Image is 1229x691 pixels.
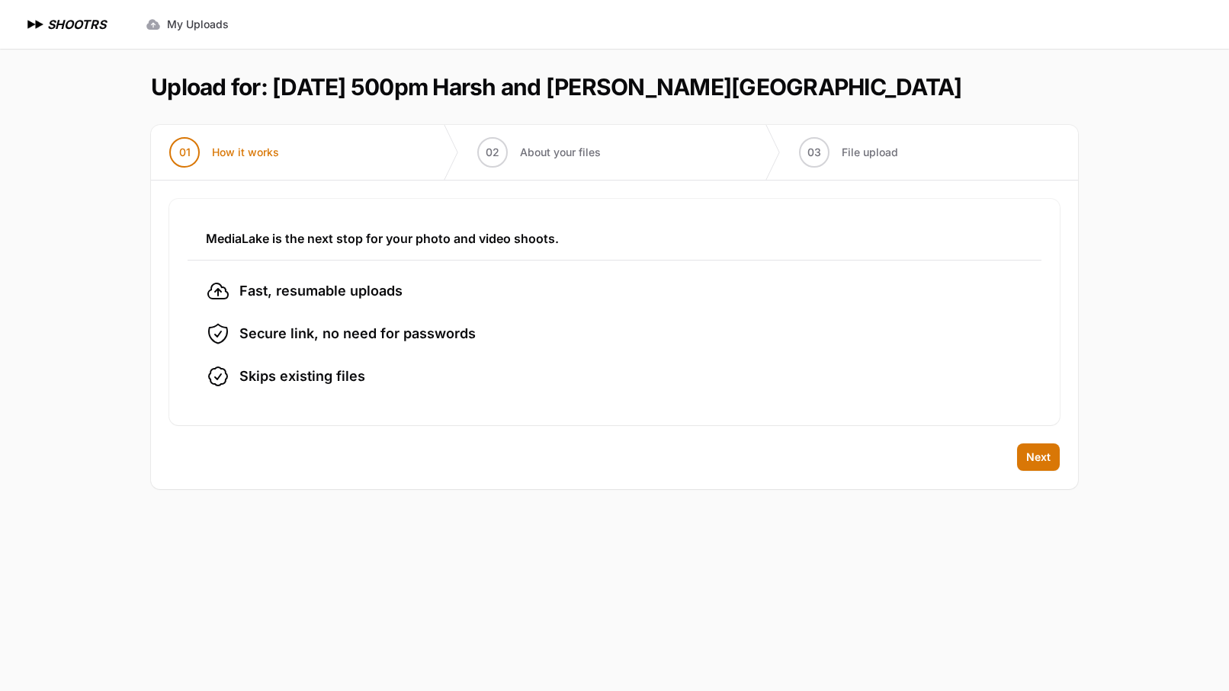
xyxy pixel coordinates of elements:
[1026,449,1051,465] span: Next
[179,145,191,160] span: 01
[459,125,619,180] button: 02 About your files
[151,73,961,101] h1: Upload for: [DATE] 500pm Harsh and [PERSON_NAME][GEOGRAPHIC_DATA]
[486,145,499,160] span: 02
[781,125,916,180] button: 03 File upload
[167,17,229,32] span: My Uploads
[206,229,1023,248] h3: MediaLake is the next stop for your photo and video shoots.
[807,145,821,160] span: 03
[842,145,898,160] span: File upload
[520,145,601,160] span: About your files
[239,323,476,344] span: Secure link, no need for passwords
[24,15,106,34] a: SHOOTRS SHOOTRS
[47,15,106,34] h1: SHOOTRS
[239,280,403,302] span: Fast, resumable uploads
[24,15,47,34] img: SHOOTRS
[136,11,238,38] a: My Uploads
[212,145,279,160] span: How it works
[151,125,297,180] button: 01 How it works
[239,366,365,387] span: Skips existing files
[1017,443,1060,471] button: Next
